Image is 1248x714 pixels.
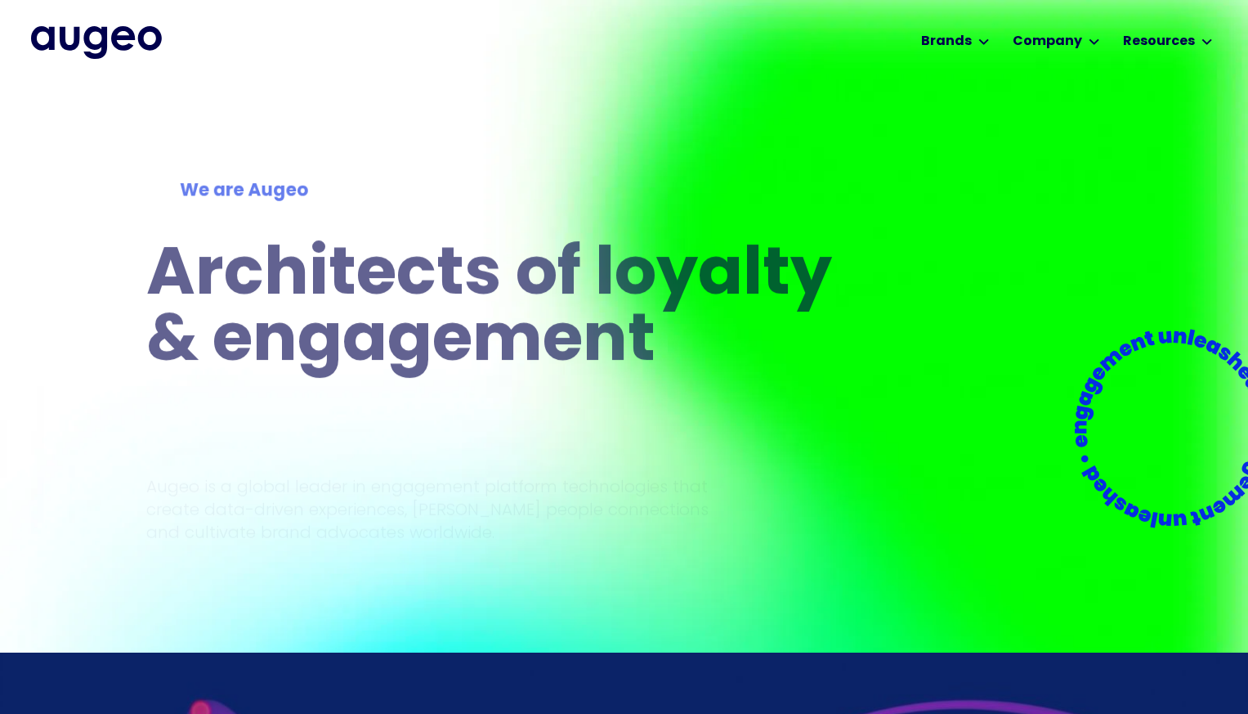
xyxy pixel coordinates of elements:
a: home [31,26,162,59]
img: Augeo's full logo in midnight blue. [31,26,162,59]
div: Company [1013,32,1082,52]
div: Resources [1123,32,1195,52]
h1: Architects of loyalty & engagement [146,244,852,376]
div: We are Augeo [180,178,819,205]
p: Augeo is a global leader in engagement platform technologies that create data-driven experiences,... [146,475,709,544]
div: Brands [921,32,972,52]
